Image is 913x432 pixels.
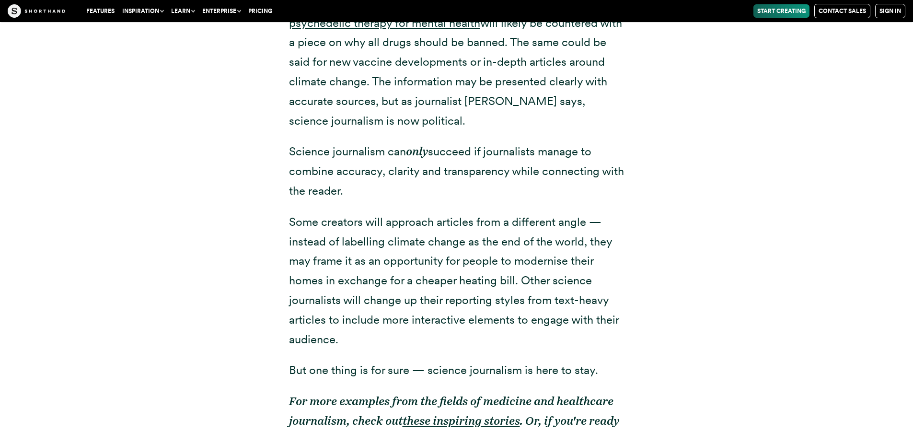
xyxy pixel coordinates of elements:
[244,4,276,18] a: Pricing
[753,4,809,18] a: Start Creating
[289,212,624,350] p: Some creators will approach articles from a different angle — instead of labelling climate change...
[82,4,118,18] a: Features
[875,4,905,18] a: Sign in
[8,4,65,18] img: The Craft
[289,142,624,200] p: Science journalism can succeed if journalists manage to combine accuracy, clarity and transparenc...
[403,414,520,428] a: these inspiring stories
[167,4,198,18] button: Learn
[406,144,428,158] em: only
[118,4,167,18] button: Inspiration
[814,4,870,18] a: Contact Sales
[289,361,624,380] p: But one thing is for sure — science journalism is here to stay.
[289,394,613,428] em: For more examples from the fields of medicine and healthcare journalism, check out
[198,4,244,18] button: Enterprise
